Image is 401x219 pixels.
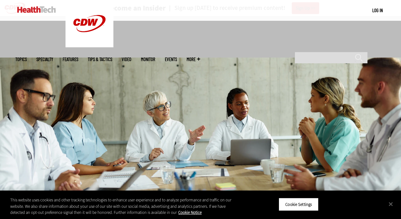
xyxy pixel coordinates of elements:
div: User menu [372,7,383,14]
span: Topics [15,57,27,62]
span: Specialty [36,57,53,62]
div: This website uses cookies and other tracking technologies to enhance user experience and to analy... [10,197,241,216]
a: CDW [66,42,113,49]
a: MonITor [141,57,155,62]
a: Tips & Tactics [88,57,112,62]
a: Log in [372,7,383,13]
span: More [187,57,200,62]
a: More information about your privacy [178,210,202,215]
img: Home [17,6,56,13]
button: Close [384,197,398,211]
a: Features [63,57,78,62]
button: Cookie Settings [279,198,319,211]
a: Events [165,57,177,62]
a: Video [122,57,131,62]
